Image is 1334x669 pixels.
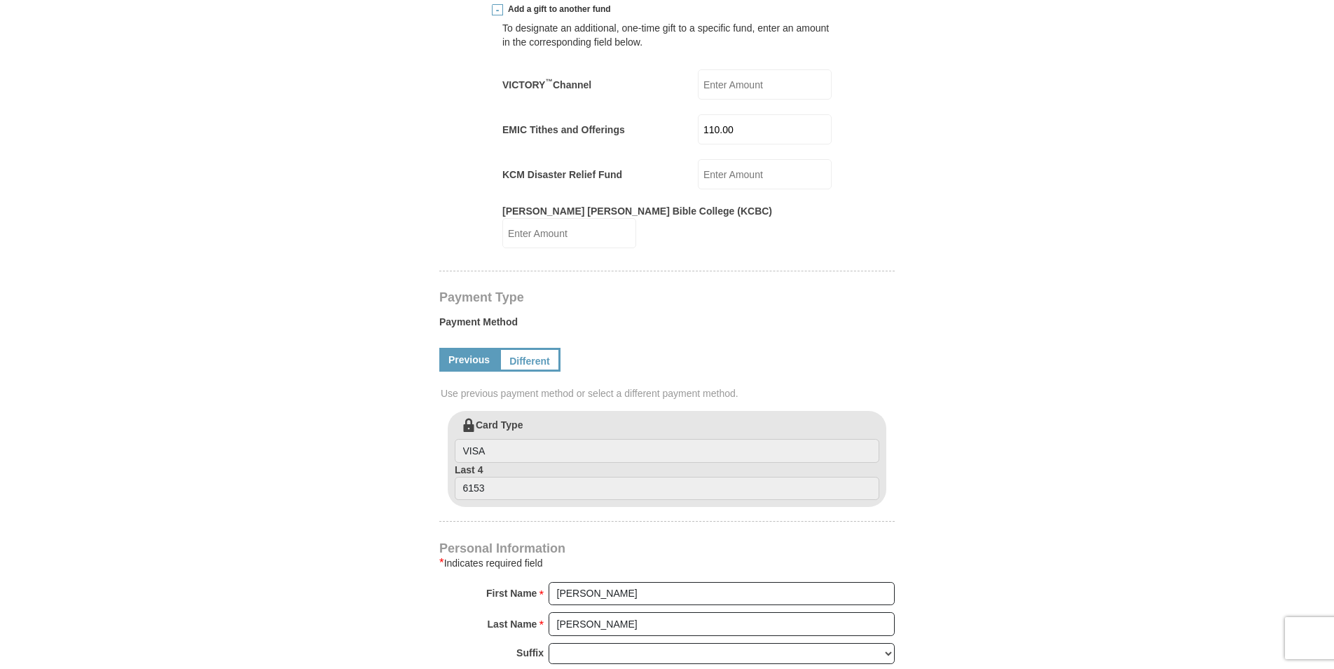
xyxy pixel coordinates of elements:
[502,123,625,137] label: EMIC Tithes and Offerings
[502,21,832,49] div: To designate an additional, one-time gift to a specific fund, enter an amount in the correspondin...
[698,69,832,100] input: Enter Amount
[455,418,879,463] label: Card Type
[455,477,879,501] input: Last 4
[698,114,832,144] input: Enter Amount
[499,348,561,372] a: Different
[502,168,622,182] label: KCM Disaster Relief Fund
[439,292,895,303] h4: Payment Type
[439,315,895,336] label: Payment Method
[439,348,499,372] a: Previous
[455,463,879,501] label: Last 4
[545,77,553,86] sup: ™
[488,614,537,634] strong: Last Name
[439,543,895,554] h4: Personal Information
[698,159,832,189] input: Enter Amount
[502,204,772,218] label: [PERSON_NAME] [PERSON_NAME] Bible College (KCBC)
[486,583,537,603] strong: First Name
[502,78,591,92] label: VICTORY Channel
[502,218,636,248] input: Enter Amount
[439,555,895,572] div: Indicates required field
[516,643,544,663] strong: Suffix
[441,386,896,400] span: Use previous payment method or select a different payment method.
[503,4,611,15] span: Add a gift to another fund
[455,439,879,463] input: Card Type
